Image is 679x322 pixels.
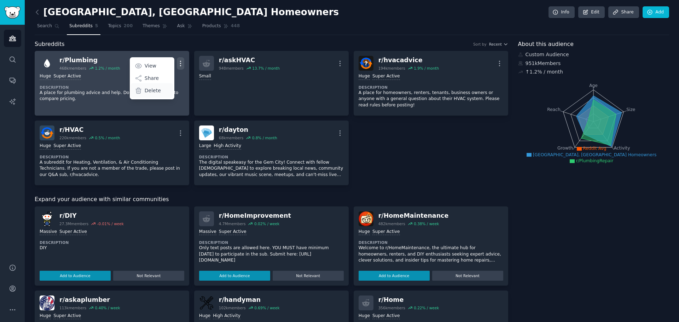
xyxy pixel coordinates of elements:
[219,211,291,220] div: r/ HomeImprovement
[40,143,51,150] div: Huge
[359,245,503,264] p: Welcome to r/HomeMaintenance, the ultimate hub for homeowners, renters, and DIY enthusiasts seeki...
[35,21,62,35] a: Search
[53,73,81,80] div: Super Active
[194,51,349,116] a: r/askHVAC948members13.7% / monthSmall
[473,42,487,47] div: Sort by
[69,23,93,29] span: Subreddits
[59,135,86,140] div: 220k members
[359,90,503,109] p: A place for homeowners, renters, tenants, business owners or anyone with a general question about...
[359,56,373,71] img: hvacadvice
[518,60,669,67] div: 951k Members
[518,51,669,58] div: Custom Audience
[219,305,246,310] div: 102k members
[40,56,54,71] img: Plumbing
[526,68,563,76] div: ↑ 1.2 % / month
[199,240,344,245] dt: Description
[40,159,184,178] p: A subreddit for Heating, Ventilation, & Air Conditioning Technicians. If you are not a member of ...
[35,121,189,185] a: HVACr/HVAC220kmembers0.5% / monthHugeSuper ActiveDescriptionA subreddit for Heating, Ventilation,...
[219,229,246,235] div: Super Active
[359,229,370,235] div: Huge
[95,135,120,140] div: 0.5 % / month
[199,125,214,140] img: dayton
[40,313,51,320] div: Huge
[199,271,270,281] button: Add to Audience
[576,158,614,163] span: r/PlumbingRepair
[40,154,184,159] dt: Description
[194,121,349,185] a: daytonr/dayton68kmembers0.8% / monthLargeHigh ActivityDescriptionThe digital speakeasy for the Ge...
[378,56,439,65] div: r/ hvacadvice
[432,271,503,281] button: Not Relevant
[414,305,439,310] div: 0.22 % / week
[199,229,216,235] div: Massive
[626,107,635,112] tspan: Size
[549,6,575,18] a: Info
[199,154,344,159] dt: Description
[589,83,598,88] tspan: Age
[177,23,185,29] span: Ask
[40,211,54,226] img: DIY
[40,73,51,80] div: Huge
[59,305,86,310] div: 113k members
[145,75,159,82] p: Share
[199,245,344,264] p: Only text posts are allowed here. YOU MUST have minimum [DATE] to participate in the sub. Submit ...
[231,23,240,29] span: 448
[199,295,214,310] img: handyman
[359,211,373,226] img: HomeMaintenance
[378,295,439,304] div: r/ Home
[219,295,280,304] div: r/ handyman
[359,73,370,80] div: Huge
[53,313,81,320] div: Super Active
[35,40,65,49] span: Subreddits
[372,313,400,320] div: Super Active
[37,23,52,29] span: Search
[213,313,240,320] div: High Activity
[372,73,400,80] div: Super Active
[145,62,156,70] p: View
[40,125,54,140] img: HVAC
[67,21,100,35] a: Subreddits5
[35,195,169,204] span: Expand your audience with similar communities
[359,271,430,281] button: Add to Audience
[378,66,405,71] div: 194k members
[489,42,502,47] span: Recent
[4,6,21,19] img: GummySearch logo
[359,85,503,90] dt: Description
[140,21,170,35] a: Themes
[252,66,280,71] div: 13.7 % / month
[219,135,243,140] div: 68k members
[35,7,339,18] h2: [GEOGRAPHIC_DATA], [GEOGRAPHIC_DATA] Homeowners
[200,21,242,35] a: Products448
[533,152,657,157] span: [GEOGRAPHIC_DATA], [GEOGRAPHIC_DATA] Homeowners
[583,146,607,151] span: Reddit Avg
[40,295,54,310] img: askaplumber
[414,66,439,71] div: 1.9 % / month
[59,125,120,134] div: r/ HVAC
[35,51,189,116] a: Plumbingr/Plumbing468kmembers1.2% / monthViewShareDeleteHugeSuper ActiveDescriptionA place for pl...
[95,305,120,310] div: 0.40 % / week
[59,229,87,235] div: Super Active
[199,143,211,150] div: Large
[95,23,98,29] span: 5
[40,85,184,90] dt: Description
[59,295,120,304] div: r/ askaplumber
[59,211,124,220] div: r/ DIY
[40,229,57,235] div: Massive
[175,21,195,35] a: Ask
[608,6,639,18] a: Share
[202,23,221,29] span: Products
[131,58,173,73] a: View
[643,6,669,18] a: Add
[378,221,405,226] div: 482k members
[219,125,277,134] div: r/ dayton
[359,240,503,245] dt: Description
[113,271,184,281] button: Not Relevant
[53,143,81,150] div: Super Active
[252,135,277,140] div: 0.8 % / month
[40,245,184,251] p: DIY
[254,221,279,226] div: 0.02 % / week
[199,159,344,178] p: The digital speakeasy for the Gem City! Connect with fellow [DEMOGRAPHIC_DATA] to explore breakin...
[273,271,344,281] button: Not Relevant
[372,229,400,235] div: Super Active
[378,211,449,220] div: r/ HomeMaintenance
[489,42,508,47] button: Recent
